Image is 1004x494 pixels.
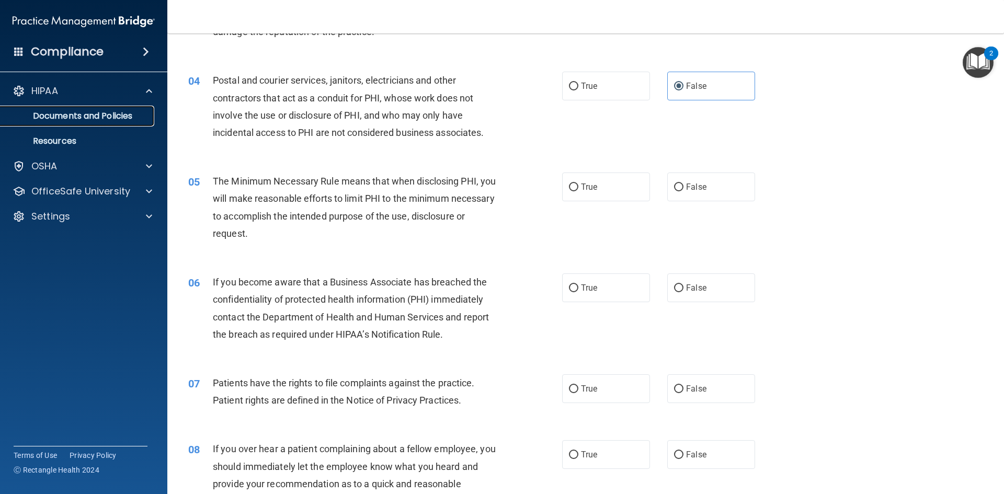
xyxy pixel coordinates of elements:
[31,210,70,223] p: Settings
[581,81,597,91] span: True
[581,450,597,459] span: True
[213,377,475,406] span: Patients have the rights to file complaints against the practice. Patient rights are defined in t...
[581,182,597,192] span: True
[188,277,200,289] span: 06
[569,385,578,393] input: True
[686,182,706,192] span: False
[31,44,104,59] h4: Compliance
[13,85,152,97] a: HIPAA
[188,176,200,188] span: 05
[13,11,155,32] img: PMB logo
[963,47,994,78] button: Open Resource Center, 2 new notifications
[569,83,578,90] input: True
[674,183,683,191] input: False
[31,85,58,97] p: HIPAA
[569,451,578,459] input: True
[31,185,130,198] p: OfficeSafe University
[674,385,683,393] input: False
[581,384,597,394] span: True
[686,283,706,293] span: False
[7,136,150,146] p: Resources
[569,284,578,292] input: True
[674,451,683,459] input: False
[674,83,683,90] input: False
[213,277,489,340] span: If you become aware that a Business Associate has breached the confidentiality of protected healt...
[14,465,99,475] span: Ⓒ Rectangle Health 2024
[188,75,200,87] span: 04
[13,185,152,198] a: OfficeSafe University
[686,450,706,459] span: False
[674,284,683,292] input: False
[14,450,57,461] a: Terms of Use
[989,53,993,67] div: 2
[569,183,578,191] input: True
[70,450,117,461] a: Privacy Policy
[188,443,200,456] span: 08
[823,420,991,462] iframe: Drift Widget Chat Controller
[686,81,706,91] span: False
[31,160,58,173] p: OSHA
[581,283,597,293] span: True
[13,210,152,223] a: Settings
[213,75,484,138] span: Postal and courier services, janitors, electricians and other contractors that act as a conduit f...
[188,377,200,390] span: 07
[13,160,152,173] a: OSHA
[686,384,706,394] span: False
[213,176,496,239] span: The Minimum Necessary Rule means that when disclosing PHI, you will make reasonable efforts to li...
[7,111,150,121] p: Documents and Policies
